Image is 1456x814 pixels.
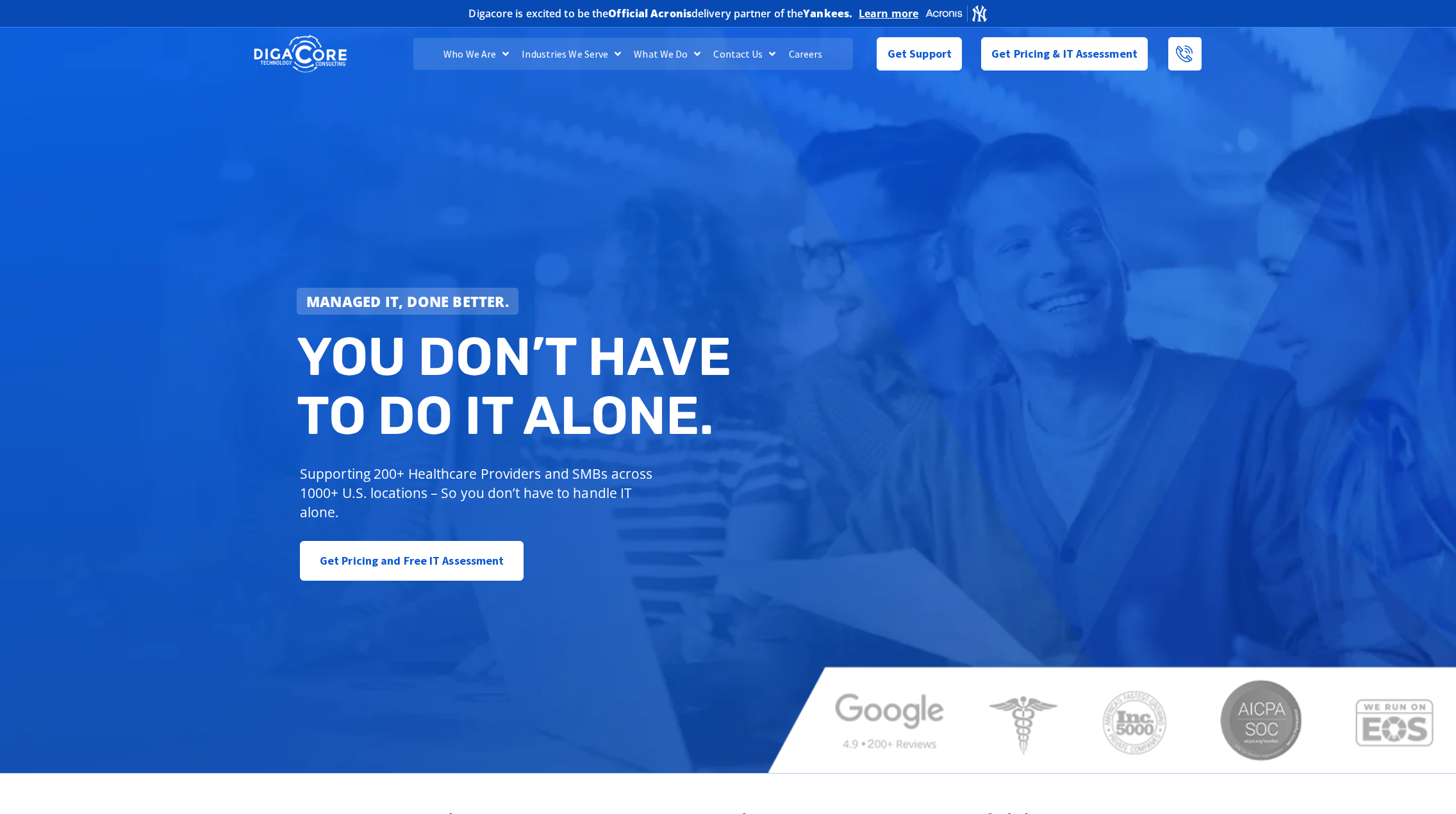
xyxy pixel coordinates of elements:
a: What We Do [627,38,707,70]
a: Industries We Serve [515,38,627,70]
h2: You don’t have to do IT alone. [297,328,738,445]
p: Supporting 200+ Healthcare Providers and SMBs across 1000+ U.S. locations – So you don’t have to ... [300,464,658,522]
b: Yankees. [803,6,852,21]
a: Careers [782,38,829,70]
span: Get Pricing & IT Assessment [991,41,1137,67]
span: Get Support [888,41,952,67]
a: Who We Are [437,38,515,70]
img: DigaCore Technology Consulting [254,34,347,74]
a: Get Support [877,37,962,71]
strong: Managed IT, done better. [306,292,509,311]
a: Managed IT, done better. [297,288,518,315]
nav: Menu [413,38,853,70]
a: Get Pricing and Free IT Assessment [300,541,524,581]
a: Learn more [859,7,918,20]
a: Get Pricing & IT Assessment [981,37,1148,71]
h2: Digacore is excited to be the delivery partner of the [468,8,852,19]
b: Official Acronis [608,6,691,21]
img: Acronis [925,4,988,22]
a: Contact Us [707,38,782,70]
span: Get Pricing and Free IT Assessment [320,548,504,574]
